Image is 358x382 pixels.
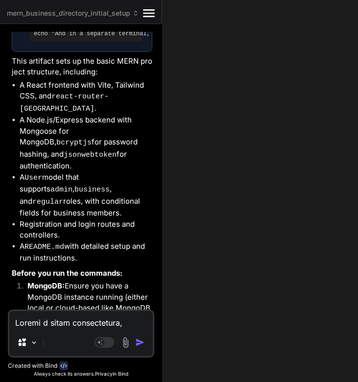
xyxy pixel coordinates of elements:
[7,8,139,18] span: mern_business_directory_initial_setup
[20,241,152,264] li: A with detailed setup and run instructions.
[95,371,113,377] span: Privacy
[30,338,38,347] img: Pick Models
[24,174,42,182] code: User
[50,186,72,194] code: admin
[8,362,57,370] p: Created with Bind
[12,56,152,78] p: This artifact sets up the basic MERN project structure, including:
[56,139,92,147] code: bcryptjs
[74,186,110,194] code: business
[20,115,152,172] li: A Node.js/Express backend with Mongoose for MongoDB, for password hashing, and for authentication.
[120,337,131,348] img: attachment
[8,370,154,378] p: Always check its answers. in Bind
[20,93,109,113] code: react-router-[GEOGRAPHIC_DATA]
[64,151,117,159] code: jsonwebtoken
[12,268,122,278] strong: Before you run the commands:
[20,80,152,115] li: A React frontend with Vite, Tailwind CSS, and .
[20,172,152,219] li: A model that supports , , and roles, with conditional fields for business members.
[20,219,152,241] li: Registration and login routes and controllers.
[24,243,64,251] code: README.md
[32,198,63,206] code: regular
[59,361,68,370] img: bind-logo
[20,281,152,325] li: Ensure you have a MongoDB instance running (either local or cloud-based like MongoDB Atlas).
[135,337,145,347] img: icon
[27,281,65,290] strong: MongoDB:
